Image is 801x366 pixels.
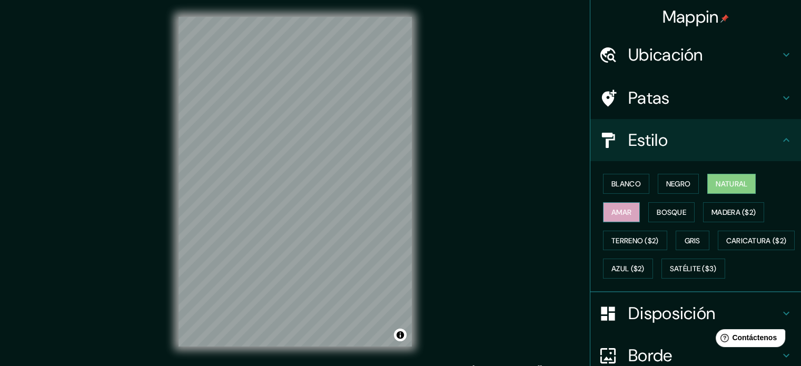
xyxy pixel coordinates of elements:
font: Amar [611,207,631,217]
iframe: Lanzador de widgets de ayuda [707,325,789,354]
font: Satélite ($3) [670,264,717,274]
font: Natural [716,179,747,189]
font: Terreno ($2) [611,236,659,245]
button: Satélite ($3) [661,259,725,279]
font: Bosque [657,207,686,217]
div: Ubicación [590,34,801,76]
div: Patas [590,77,801,119]
button: Activar o desactivar atribución [394,329,407,341]
button: Negro [658,174,699,194]
button: Amar [603,202,640,222]
button: Azul ($2) [603,259,653,279]
div: Estilo [590,119,801,161]
button: Natural [707,174,756,194]
button: Madera ($2) [703,202,764,222]
font: Caricatura ($2) [726,236,787,245]
canvas: Mapa [179,17,412,347]
font: Patas [628,87,670,109]
img: pin-icon.png [720,14,729,23]
button: Terreno ($2) [603,231,667,251]
button: Bosque [648,202,695,222]
div: Disposición [590,292,801,334]
font: Gris [685,236,700,245]
font: Ubicación [628,44,703,66]
font: Blanco [611,179,641,189]
font: Negro [666,179,691,189]
font: Azul ($2) [611,264,645,274]
font: Disposición [628,302,715,324]
button: Caricatura ($2) [718,231,795,251]
font: Estilo [628,129,668,151]
button: Gris [676,231,709,251]
font: Madera ($2) [711,207,756,217]
font: Mappin [662,6,719,28]
button: Blanco [603,174,649,194]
